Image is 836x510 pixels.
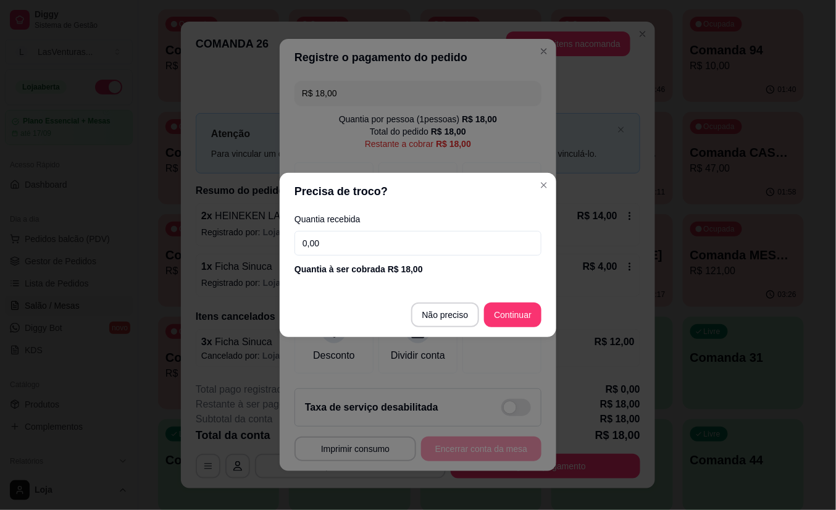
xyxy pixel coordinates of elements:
[484,303,541,327] button: Continuar
[280,173,556,210] header: Precisa de troco?
[295,263,541,275] div: Quantia à ser cobrada R$ 18,00
[411,303,480,327] button: Não preciso
[295,215,541,224] label: Quantia recebida
[534,175,554,195] button: Close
